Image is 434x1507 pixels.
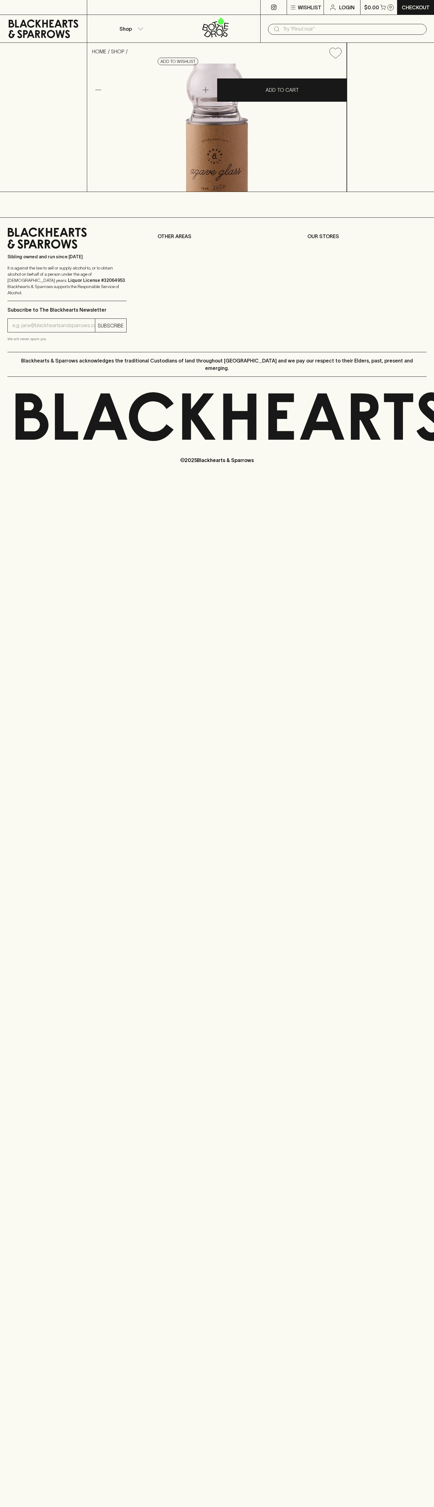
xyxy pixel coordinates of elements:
a: HOME [92,49,106,54]
p: It is against the law to sell or supply alcohol to, or to obtain alcohol on behalf of a person un... [7,265,127,296]
button: Shop [87,15,174,42]
p: OTHER AREAS [158,233,277,240]
p: Subscribe to The Blackhearts Newsletter [7,306,127,313]
input: Try "Pinot noir" [283,24,422,34]
p: We will never spam you [7,336,127,342]
p: SUBSCRIBE [98,322,124,329]
p: ADD TO CART [266,86,299,94]
button: ADD TO CART [217,78,347,102]
strong: Liquor License #32064953 [68,278,125,283]
p: Blackhearts & Sparrows acknowledges the traditional Custodians of land throughout [GEOGRAPHIC_DAT... [12,357,422,372]
button: SUBSCRIBE [95,319,126,332]
button: Add to wishlist [158,58,198,65]
p: Shop [119,25,132,33]
p: OUR STORES [307,233,427,240]
p: 0 [389,6,392,9]
p: Sibling owned and run since [DATE] [7,254,127,260]
input: e.g. jane@blackheartsandsparrows.com.au [12,321,95,331]
p: ⠀ [87,4,92,11]
p: Login [339,4,355,11]
p: $0.00 [364,4,379,11]
p: Checkout [402,4,430,11]
p: Wishlist [298,4,321,11]
img: 17109.png [87,64,347,192]
a: SHOP [111,49,124,54]
button: Add to wishlist [327,45,344,61]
